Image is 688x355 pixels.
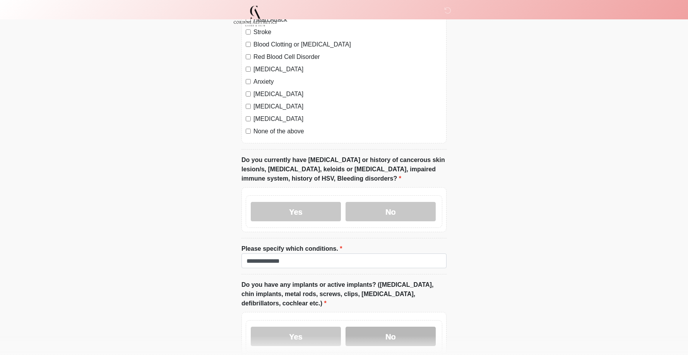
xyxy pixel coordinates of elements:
[253,90,442,99] label: [MEDICAL_DATA]
[253,102,442,111] label: [MEDICAL_DATA]
[253,65,442,74] label: [MEDICAL_DATA]
[241,280,447,308] label: Do you have any implants or active implants? ([MEDICAL_DATA], chin implants, metal rods, screws, ...
[246,54,251,59] input: Red Blood Cell Disorder
[253,40,442,49] label: Blood Clotting or [MEDICAL_DATA]
[246,104,251,109] input: [MEDICAL_DATA]
[246,79,251,84] input: Anxiety
[253,127,442,136] label: None of the above
[246,42,251,47] input: Blood Clotting or [MEDICAL_DATA]
[241,244,342,253] label: Please specify which conditions.
[346,202,436,221] label: No
[253,28,442,37] label: Stroke
[234,6,277,26] img: Corinne Aesthetics Med Spa Logo
[253,114,442,124] label: [MEDICAL_DATA]
[241,155,447,183] label: Do you currently have [MEDICAL_DATA] or history of cancerous skin lesion/s, [MEDICAL_DATA], keloi...
[246,67,251,72] input: [MEDICAL_DATA]
[251,327,341,346] label: Yes
[246,91,251,97] input: [MEDICAL_DATA]
[251,202,341,221] label: Yes
[246,129,251,134] input: None of the above
[253,77,442,86] label: Anxiety
[346,327,436,346] label: No
[246,116,251,121] input: [MEDICAL_DATA]
[253,52,442,62] label: Red Blood Cell Disorder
